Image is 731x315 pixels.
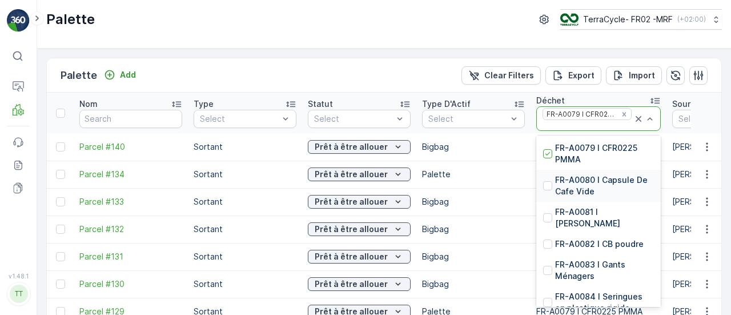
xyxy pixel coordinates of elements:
[79,141,182,153] a: Parcel #140
[531,133,666,161] td: FR-A0079 I CFR0225 PMMA
[416,133,531,161] td: Bigbag
[560,13,579,26] img: terracycle.png
[79,196,182,208] a: Parcel #133
[188,161,302,188] td: Sortant
[545,66,601,85] button: Export
[484,70,534,81] p: Clear Filters
[308,195,411,209] button: Prêt à être allouer
[308,168,411,181] button: Prêt à être allouer
[56,252,65,261] div: Toggle Row Selected
[56,170,65,179] div: Toggle Row Selected
[416,243,531,270] td: Bigbag
[7,9,30,32] img: logo
[555,238,644,250] p: FR-A0082 I CB poudre
[120,69,136,81] p: Add
[79,169,182,180] a: Parcel #134
[555,174,654,197] p: FR-A0080 I Capsule De Cafe Vide
[79,278,182,290] a: Parcel #130
[583,14,673,25] p: TerraCycle- FR02 -MRF
[531,216,666,243] td: FR-A0079 I CFR0225 PMMA
[315,278,388,290] p: Prêt à être allouer
[7,273,30,280] span: v 1.48.1
[188,243,302,270] td: Sortant
[56,225,65,234] div: Toggle Row Selected
[416,270,531,298] td: Bigbag
[308,140,411,154] button: Prêt à être allouer
[416,216,531,243] td: Bigbag
[416,161,531,188] td: Palette
[308,222,411,236] button: Prêt à être allouer
[79,110,182,128] input: Search
[315,251,388,262] p: Prêt à être allouer
[56,197,65,206] div: Toggle Row Selected
[46,10,95,29] p: Palette
[560,9,722,30] button: TerraCycle- FR02 -MRF(+02:00)
[531,161,666,188] td: FR-A0079 I CFR0225 PMMA
[618,110,630,119] div: Remove FR-A0079 I CFR0225 PMMA
[308,250,411,264] button: Prêt à être allouer
[79,251,182,262] a: Parcel #131
[422,98,471,110] p: Type D'Actif
[568,70,595,81] p: Export
[188,270,302,298] td: Sortant
[79,224,182,235] a: Parcel #132
[606,66,662,85] button: Import
[56,280,65,289] div: Toggle Row Selected
[555,291,654,314] p: FR-A0084 I Seringues en plastique rigide
[194,98,214,110] p: Type
[555,259,654,282] p: FR-A0083 I Gants Ménagers
[308,98,333,110] p: Statut
[315,196,388,208] p: Prêt à être allouer
[555,142,654,165] p: FR-A0079 I CFR0225 PMMA
[7,282,30,306] button: TT
[428,113,507,125] p: Select
[99,68,140,82] button: Add
[188,188,302,216] td: Sortant
[531,188,666,216] td: FR-A0079 I CFR0225 PMMA
[314,113,393,125] p: Select
[555,206,654,229] p: FR-A0081 I [PERSON_NAME]
[416,188,531,216] td: Bigbag
[10,285,28,303] div: TT
[188,216,302,243] td: Sortant
[200,113,279,125] p: Select
[531,270,666,298] td: FR-A0079 I CFR0225 PMMA
[536,95,565,106] p: Déchet
[461,66,541,85] button: Clear Filters
[79,98,98,110] p: Nom
[531,243,666,270] td: FR-A0079 I CFR0225 PMMA
[315,141,388,153] p: Prêt à être allouer
[56,142,65,151] div: Toggle Row Selected
[188,133,302,161] td: Sortant
[629,70,655,81] p: Import
[308,277,411,291] button: Prêt à être allouer
[61,67,97,83] p: Palette
[543,109,617,119] div: FR-A0079 I CFR0225 PMMA
[315,224,388,235] p: Prêt à être allouer
[315,169,388,180] p: Prêt à être allouer
[677,15,706,24] p: ( +02:00 )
